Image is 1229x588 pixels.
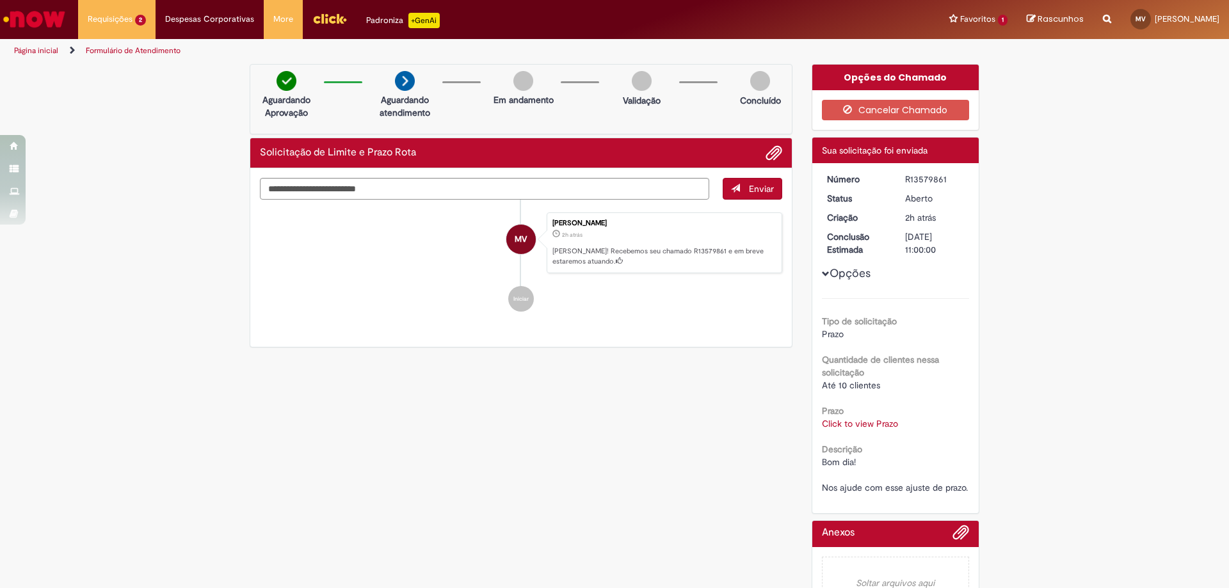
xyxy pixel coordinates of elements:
[513,71,533,91] img: img-circle-grey.png
[494,93,554,106] p: Em andamento
[822,443,862,455] b: Descrição
[623,94,661,107] p: Validação
[1136,15,1146,23] span: MV
[998,15,1008,26] span: 1
[822,379,880,391] span: Até 10 clientes
[277,71,296,91] img: check-circle-green.png
[552,246,775,266] p: [PERSON_NAME]! Recebemos seu chamado R13579861 e em breve estaremos atuando.
[960,13,995,26] span: Favoritos
[273,13,293,26] span: More
[260,212,782,274] li: Mikael Victor Seco Vivacqua
[374,93,436,119] p: Aguardando atendimento
[562,231,582,239] span: 2h atrás
[135,15,146,26] span: 2
[822,328,844,340] span: Prazo
[260,178,709,200] textarea: Digite sua mensagem aqui...
[817,173,896,186] dt: Número
[822,405,844,417] b: Prazo
[88,13,133,26] span: Requisições
[632,71,652,91] img: img-circle-grey.png
[395,71,415,91] img: arrow-next.png
[506,225,536,254] div: Mikael Victor Seco Vivacqua
[817,230,896,256] dt: Conclusão Estimada
[750,71,770,91] img: img-circle-grey.png
[86,45,181,56] a: Formulário de Atendimento
[723,178,782,200] button: Enviar
[812,65,979,90] div: Opções do Chamado
[408,13,440,28] p: +GenAi
[260,200,782,325] ul: Histórico de tíquete
[822,527,855,539] h2: Anexos
[552,219,775,227] div: [PERSON_NAME]
[822,315,897,327] b: Tipo de solicitação
[10,39,810,63] ul: Trilhas de página
[822,418,898,429] a: Click to view Prazo
[1038,13,1084,25] span: Rascunhos
[817,192,896,205] dt: Status
[515,224,527,255] span: MV
[165,13,254,26] span: Despesas Corporativas
[952,524,969,547] button: Adicionar anexos
[255,93,317,119] p: Aguardando Aprovação
[1,6,67,32] img: ServiceNow
[366,13,440,28] div: Padroniza
[905,212,936,223] span: 2h atrás
[260,147,416,159] h2: Solicitação de Limite e Prazo Rota Histórico de tíquete
[1155,13,1219,24] span: [PERSON_NAME]
[905,192,965,205] div: Aberto
[766,145,782,161] button: Adicionar anexos
[14,45,58,56] a: Página inicial
[822,100,970,120] button: Cancelar Chamado
[822,145,928,156] span: Sua solicitação foi enviada
[905,211,965,224] div: 30/09/2025 08:56:24
[1027,13,1084,26] a: Rascunhos
[905,173,965,186] div: R13579861
[740,94,781,107] p: Concluído
[312,9,347,28] img: click_logo_yellow_360x200.png
[562,231,582,239] time: 30/09/2025 08:56:24
[905,230,965,256] div: [DATE] 11:00:00
[749,183,774,195] span: Enviar
[817,211,896,224] dt: Criação
[822,354,939,378] b: Quantidade de clientes nessa solicitação
[905,212,936,223] time: 30/09/2025 08:56:24
[822,456,968,493] span: Bom dia! Nos ajude com esse ajuste de prazo.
